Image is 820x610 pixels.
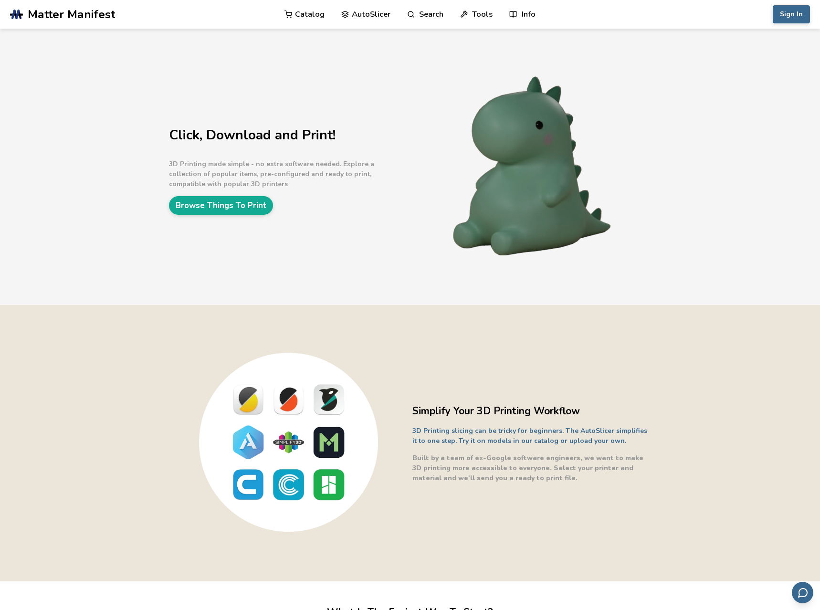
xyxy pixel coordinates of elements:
[169,159,408,189] p: 3D Printing made simple - no extra software needed. Explore a collection of popular items, pre-co...
[169,196,273,215] a: Browse Things To Print
[792,582,813,603] button: Send feedback via email
[28,8,115,21] span: Matter Manifest
[412,453,651,483] p: Built by a team of ex-Google software engineers, we want to make 3D printing more accessible to e...
[169,128,408,143] h1: Click, Download and Print!
[412,426,651,446] p: 3D Printing slicing can be tricky for beginners. The AutoSlicer simplifies it to one step. Try it...
[773,5,810,23] button: Sign In
[412,404,651,419] h2: Simplify Your 3D Printing Workflow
